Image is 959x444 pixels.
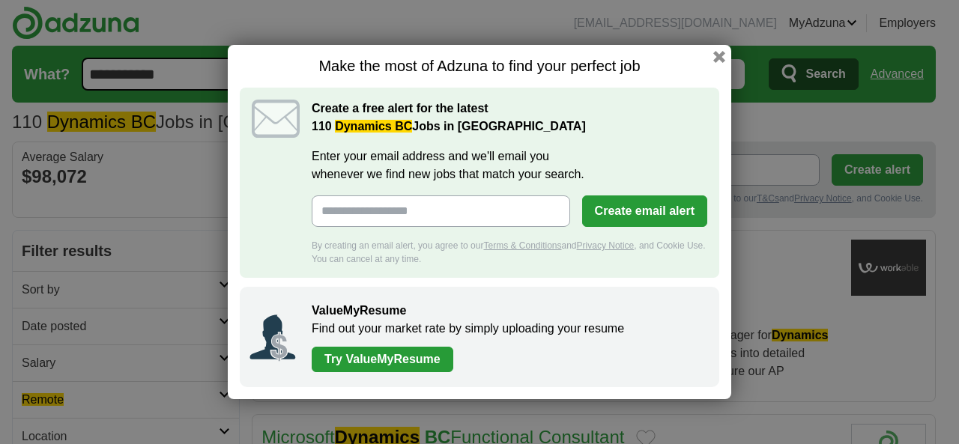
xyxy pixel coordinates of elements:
[312,100,707,136] h2: Create a free alert for the latest
[483,240,561,251] a: Terms & Conditions
[312,120,586,133] strong: Jobs in [GEOGRAPHIC_DATA]
[252,100,300,138] img: icon_email.svg
[312,302,704,320] h2: ValueMyResume
[312,347,453,372] a: Try ValueMyResume
[582,195,707,227] button: Create email alert
[312,118,332,136] span: 110
[312,239,707,266] div: By creating an email alert, you agree to our and , and Cookie Use. You can cancel at any time.
[335,120,412,133] em: Dynamics BC
[312,320,704,338] p: Find out your market rate by simply uploading your resume
[312,148,707,183] label: Enter your email address and we'll email you whenever we find new jobs that match your search.
[577,240,635,251] a: Privacy Notice
[240,57,719,76] h1: Make the most of Adzuna to find your perfect job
